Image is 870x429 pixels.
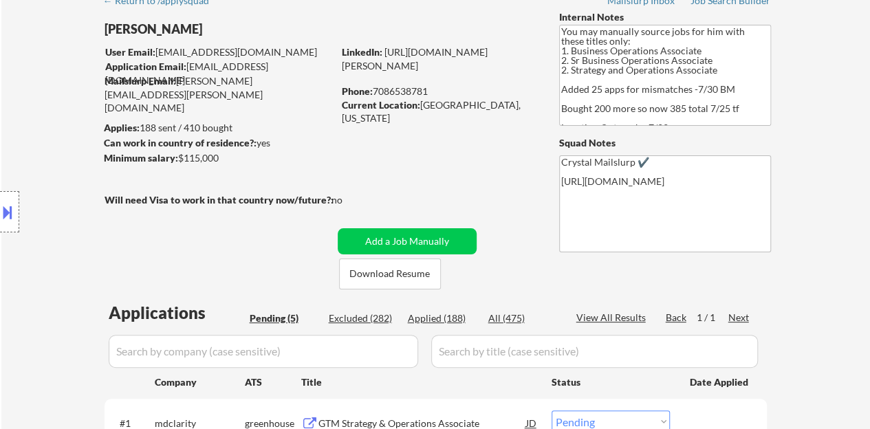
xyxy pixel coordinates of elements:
[331,193,371,207] div: no
[245,375,301,389] div: ATS
[338,228,477,254] button: Add a Job Manually
[342,98,536,125] div: [GEOGRAPHIC_DATA], [US_STATE]
[105,74,333,115] div: [PERSON_NAME][EMAIL_ADDRESS][PERSON_NAME][DOMAIN_NAME]
[329,311,398,325] div: Excluded (282)
[105,60,186,72] strong: Application Email:
[488,311,557,325] div: All (475)
[342,46,488,71] a: [URL][DOMAIN_NAME][PERSON_NAME]
[690,375,750,389] div: Date Applied
[250,311,318,325] div: Pending (5)
[342,85,536,98] div: 7086538781
[728,311,750,324] div: Next
[552,369,670,394] div: Status
[697,311,728,324] div: 1 / 1
[105,75,176,87] strong: Mailslurp Email:
[342,46,382,58] strong: LinkedIn:
[342,99,420,111] strong: Current Location:
[666,311,688,324] div: Back
[431,335,758,368] input: Search by title (case sensitive)
[301,375,539,389] div: Title
[408,311,477,325] div: Applied (188)
[576,311,650,324] div: View All Results
[339,258,441,289] button: Download Resume
[105,60,333,87] div: [EMAIL_ADDRESS][DOMAIN_NAME]
[109,335,418,368] input: Search by company (case sensitive)
[105,45,333,59] div: [EMAIL_ADDRESS][DOMAIN_NAME]
[105,46,155,58] strong: User Email:
[105,21,387,38] div: [PERSON_NAME]
[155,375,245,389] div: Company
[559,136,771,150] div: Squad Notes
[559,10,771,24] div: Internal Notes
[342,85,373,97] strong: Phone:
